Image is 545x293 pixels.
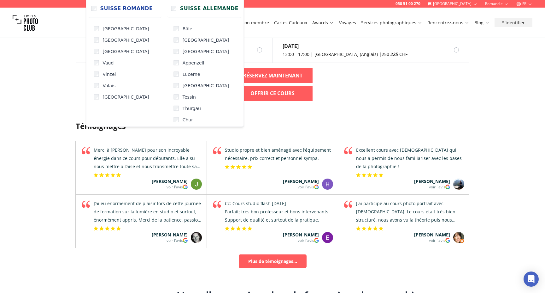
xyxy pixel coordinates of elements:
[274,20,307,26] a: Cartes Cadeaux
[495,18,532,27] button: S'identifier
[183,71,200,77] span: Lucerne
[180,4,238,12] span: Suisse Allemande
[103,48,149,55] span: [GEOGRAPHIC_DATA]
[94,38,99,43] input: [GEOGRAPHIC_DATA]
[272,18,310,27] button: Cartes Cadeaux
[174,26,179,31] input: Bâle
[94,49,99,54] input: [GEOGRAPHIC_DATA]
[243,72,302,79] b: RÉSERVEZ MAINTENANT
[94,95,99,100] input: [GEOGRAPHIC_DATA]
[183,105,201,112] span: Thurgau
[427,20,469,26] a: Rencontrez-nous
[337,18,359,27] button: Voyages
[94,26,99,31] input: [GEOGRAPHIC_DATA]
[183,60,204,66] span: Appenzell
[474,20,489,26] a: Blog
[174,106,179,111] input: Thurgau
[472,18,492,27] button: Blog
[183,37,229,43] span: [GEOGRAPHIC_DATA]
[312,20,334,26] a: Awards
[250,89,295,97] b: Offrir ce cours
[91,6,97,11] input: Suisse Romande
[233,68,313,83] a: RÉSERVEZ MAINTENANT
[174,60,179,65] input: Appenzell
[171,6,176,11] input: Suisse Allemande
[283,42,407,50] div: [DATE]
[183,26,192,32] span: Bâle
[174,95,179,100] input: Tessin
[524,272,539,287] div: Open Intercom Messenger
[390,51,398,57] em: 225
[183,94,196,100] span: Tessin
[94,83,99,88] input: Valais
[94,60,99,65] input: Vaud
[233,86,313,101] a: Offrir ce cours
[396,1,420,6] a: 058 51 00 270
[13,10,38,35] img: Swiss photo club
[183,48,229,55] span: [GEOGRAPHIC_DATA]
[76,121,469,131] h3: Témoignages
[103,26,149,32] span: [GEOGRAPHIC_DATA]
[94,72,99,77] input: Vinzel
[174,117,179,122] input: Chur
[283,51,407,58] div: 13:00 - 17:00 | [GEOGRAPHIC_DATA] (Anglais) | CHF
[339,20,356,26] a: Voyages
[310,18,337,27] button: Awards
[230,20,269,26] a: Adhésion membre
[100,4,153,12] span: Suisse Romande
[103,60,114,66] span: Vaud
[361,20,422,26] a: Services photographiques
[174,83,179,88] input: [GEOGRAPHIC_DATA]
[174,49,179,54] input: [GEOGRAPHIC_DATA]
[382,51,389,57] span: 250
[183,82,229,89] span: [GEOGRAPHIC_DATA]
[174,72,179,77] input: Lucerne
[359,18,425,27] button: Services photographiques
[103,94,149,100] span: [GEOGRAPHIC_DATA]
[103,82,116,89] span: Valais
[425,18,472,27] button: Rencontrez-nous
[174,38,179,43] input: [GEOGRAPHIC_DATA]
[227,18,272,27] button: Adhésion membre
[103,71,116,77] span: Vinzel
[103,37,149,43] span: [GEOGRAPHIC_DATA]
[183,117,193,123] span: Chur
